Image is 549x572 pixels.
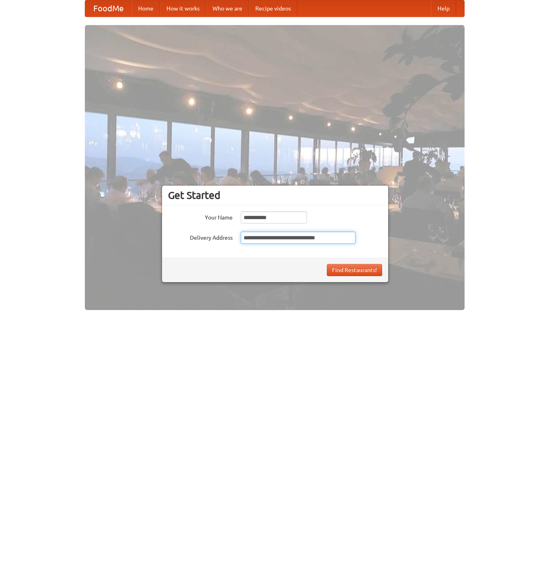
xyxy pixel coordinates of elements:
a: Who we are [206,0,249,17]
a: FoodMe [85,0,132,17]
label: Your Name [168,211,233,222]
label: Delivery Address [168,232,233,242]
a: How it works [160,0,206,17]
a: Home [132,0,160,17]
a: Recipe videos [249,0,297,17]
h3: Get Started [168,189,382,201]
button: Find Restaurants! [327,264,382,276]
a: Help [431,0,456,17]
